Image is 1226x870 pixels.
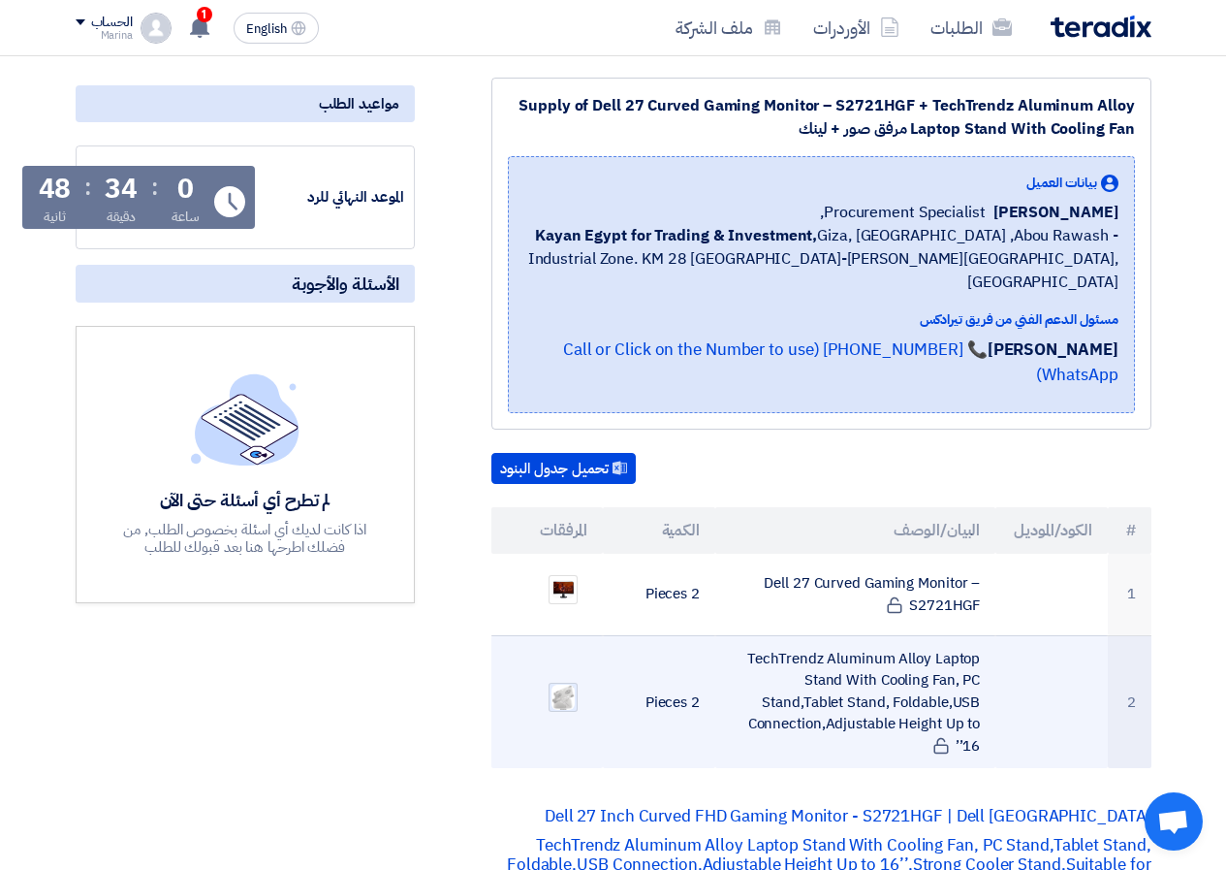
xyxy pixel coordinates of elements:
div: الحساب [91,15,133,31]
div: 0 [177,176,194,203]
div: مسئول الدعم الفني من فريق تيرادكس [524,309,1118,330]
td: TechTrendz Aluminum Alloy Laptop Stand With Cooling Fan, PC Stand,Tablet Stand, Foldable,USB Conn... [715,635,995,768]
button: English [234,13,319,44]
span: بيانات العميل [1026,173,1097,193]
span: الأسئلة والأجوبة [292,273,399,295]
span: English [246,22,287,36]
div: Open chat [1145,792,1203,851]
a: الطلبات [915,5,1027,50]
a: الأوردرات [798,5,915,50]
span: 1 [197,7,212,22]
td: Dell 27 Curved Gaming Monitor – S2721HGF [715,554,995,636]
img: Teradix logo [1051,16,1151,38]
span: Giza, [GEOGRAPHIC_DATA] ,Abou Rawash - Industrial Zone. KM 28 [GEOGRAPHIC_DATA]-[PERSON_NAME][GEO... [524,224,1118,294]
button: تحميل جدول البنود [491,453,636,484]
th: البيان/الوصف [715,507,995,554]
div: : [84,170,91,205]
div: دقيقة [107,207,137,227]
img: profile_test.png [141,13,172,44]
div: ساعة [172,207,200,227]
th: الكمية [603,507,715,554]
td: 2 Pieces [603,554,715,636]
td: 1 [1108,554,1151,636]
td: 2 [1108,635,1151,768]
a: ملف الشركة [660,5,798,50]
span: Procurement Specialist, [820,201,986,224]
img: Dell_1757684766049.png [550,578,577,599]
img: empty_state_list.svg [191,373,299,465]
div: ثانية [44,207,66,227]
b: Kayan Egypt for Trading & Investment, [535,224,817,247]
div: Supply of Dell 27 Curved Gaming Monitor – S2721HGF + TechTrendz Aluminum Alloy Laptop Stand With ... [508,94,1135,141]
img: Holder_1757684737624.png [550,683,577,713]
th: الكود/الموديل [995,507,1108,554]
div: لم تطرح أي أسئلة حتى الآن [104,489,387,511]
strong: [PERSON_NAME] [988,338,1118,362]
div: مواعيد الطلب [76,85,415,122]
div: 48 [39,176,72,203]
div: اذا كانت لديك أي اسئلة بخصوص الطلب, من فضلك اطرحها هنا بعد قبولك للطلب [104,521,387,556]
div: 34 [105,176,138,203]
div: : [151,170,158,205]
th: # [1108,507,1151,554]
td: 2 Pieces [603,635,715,768]
a: 📞 [PHONE_NUMBER] (Call or Click on the Number to use WhatsApp) [563,338,1118,387]
div: Marina [76,30,133,41]
span: [PERSON_NAME] [993,201,1118,224]
div: الموعد النهائي للرد [259,186,404,209]
a: Dell 27 Inch Curved FHD Gaming Monitor - S2721HGF | Dell [GEOGRAPHIC_DATA] [545,804,1151,828]
th: المرفقات [491,507,604,554]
